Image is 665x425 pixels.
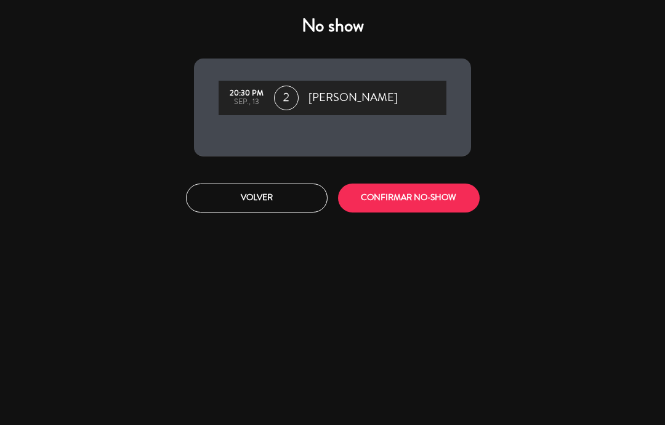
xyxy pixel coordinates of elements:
[225,98,268,107] div: sep., 13
[225,89,268,98] div: 20:30 PM
[274,86,299,110] span: 2
[308,89,398,107] span: [PERSON_NAME]
[186,184,328,212] button: Volver
[338,184,480,212] button: CONFIRMAR NO-SHOW
[194,15,471,37] h4: No show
